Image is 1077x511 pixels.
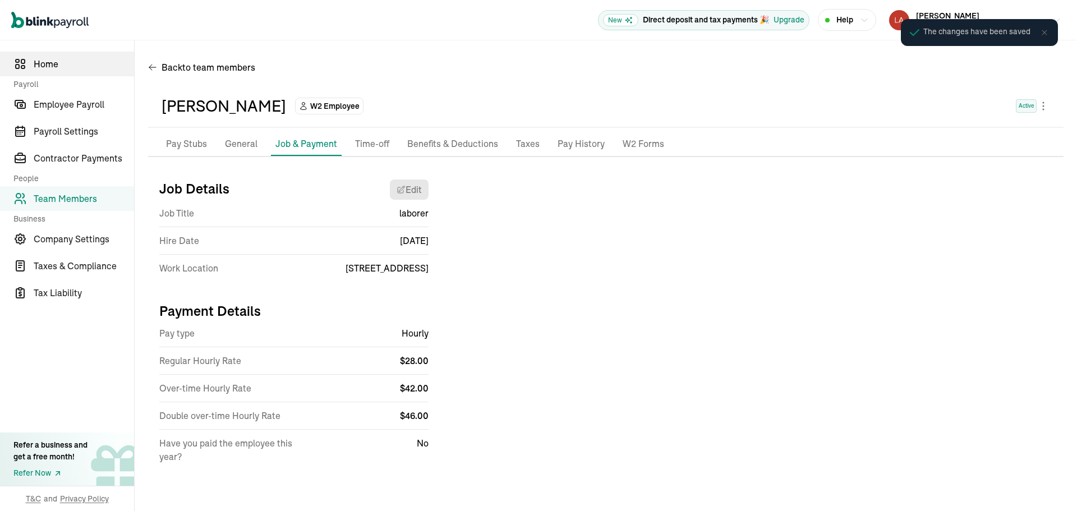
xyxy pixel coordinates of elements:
[1016,99,1037,113] span: Active
[346,261,429,275] span: [STREET_ADDRESS]
[407,137,498,151] p: Benefits & Deductions
[623,137,664,151] p: W2 Forms
[34,98,134,111] span: Employee Payroll
[836,14,853,26] span: Help
[275,137,337,150] p: Job & Payment
[402,326,429,340] span: Hourly
[923,26,1030,38] span: The changes have been saved
[400,234,429,247] span: [DATE]
[159,326,195,340] span: Pay type
[818,9,876,31] button: Help
[34,125,134,138] span: Payroll Settings
[643,14,769,26] p: Direct deposit and tax payments 🎉
[159,381,251,395] span: Over-time Hourly Rate
[13,467,88,479] a: Refer Now
[182,61,255,74] span: to team members
[159,206,194,220] span: Job Title
[34,57,134,71] span: Home
[166,137,207,151] p: Pay Stubs
[148,54,255,81] button: Backto team members
[417,436,429,463] span: No
[159,409,280,422] span: Double over-time Hourly Rate
[400,410,429,421] span: $ 46.00
[390,179,429,200] button: Edit
[603,14,638,26] span: New
[26,493,41,504] span: T&C
[885,6,1066,34] button: [PERSON_NAME]Rapid Response Property Renovations LLC
[11,4,89,36] nav: Global
[400,383,429,394] span: $ 42.00
[774,14,804,26] button: Upgrade
[13,213,127,224] span: Business
[162,61,255,74] span: Back
[13,79,127,90] span: Payroll
[34,232,134,246] span: Company Settings
[159,436,300,463] span: Have you paid the employee this year?
[159,302,429,320] h3: Payment Details
[13,173,127,184] span: People
[399,206,429,220] span: laborer
[159,261,218,275] span: Work Location
[558,137,605,151] p: Pay History
[310,100,360,112] span: W2 Employee
[13,439,88,463] div: Refer a business and get a free month!
[355,137,389,151] p: Time-off
[60,493,109,504] span: Privacy Policy
[34,192,134,205] span: Team Members
[34,259,134,273] span: Taxes & Compliance
[516,137,540,151] p: Taxes
[159,234,199,247] span: Hire Date
[225,137,257,151] p: General
[159,179,229,200] h3: Job Details
[400,355,429,366] span: $ 28.00
[34,286,134,300] span: Tax Liability
[159,354,241,367] span: Regular Hourly Rate
[162,94,286,118] div: [PERSON_NAME]
[1021,457,1077,511] iframe: Chat Widget
[34,151,134,165] span: Contractor Payments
